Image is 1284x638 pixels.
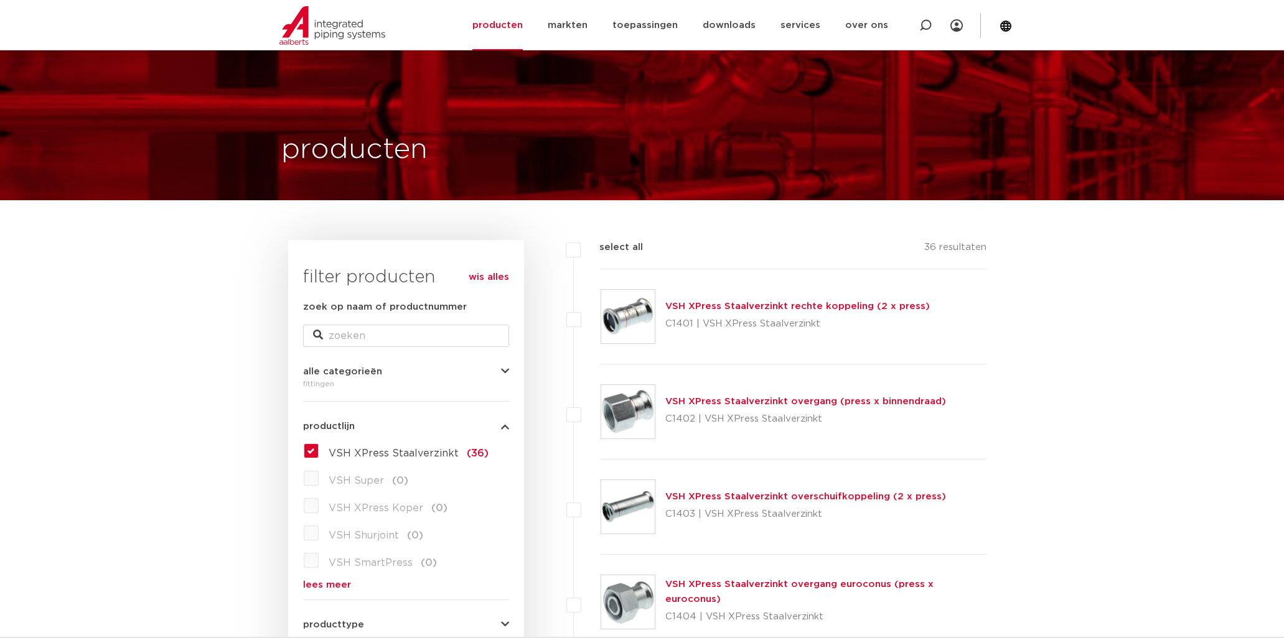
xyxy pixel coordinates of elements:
[431,503,448,513] span: (0)
[303,300,467,315] label: zoek op naam of productnummer
[467,448,489,458] span: (36)
[303,580,509,589] a: lees meer
[665,504,946,524] p: C1403 | VSH XPress Staalverzinkt
[421,558,437,568] span: (0)
[665,314,930,334] p: C1401 | VSH XPress Staalverzinkt
[407,530,423,540] span: (0)
[392,476,408,486] span: (0)
[601,575,655,629] img: Thumbnail for VSH XPress Staalverzinkt overgang euroconus (press x euroconus)
[303,376,509,391] div: fittingen
[303,367,382,376] span: alle categorieën
[665,302,930,311] a: VSH XPress Staalverzinkt rechte koppeling (2 x press)
[601,480,655,534] img: Thumbnail for VSH XPress Staalverzinkt overschuifkoppeling (2 x press)
[924,240,986,259] p: 36 resultaten
[581,240,643,255] label: select all
[329,503,423,513] span: VSH XPress Koper
[329,476,384,486] span: VSH Super
[665,397,946,406] a: VSH XPress Staalverzinkt overgang (press x binnendraad)
[303,620,509,629] button: producttype
[303,325,509,347] input: zoeken
[469,270,509,285] a: wis alles
[665,492,946,501] a: VSH XPress Staalverzinkt overschuifkoppeling (2 x press)
[329,530,399,540] span: VSH Shurjoint
[665,607,987,627] p: C1404 | VSH XPress Staalverzinkt
[601,290,655,343] img: Thumbnail for VSH XPress Staalverzinkt rechte koppeling (2 x press)
[303,422,509,431] button: productlijn
[329,448,459,458] span: VSH XPress Staalverzinkt
[665,580,934,604] a: VSH XPress Staalverzinkt overgang euroconus (press x euroconus)
[665,409,946,429] p: C1402 | VSH XPress Staalverzinkt
[329,558,413,568] span: VSH SmartPress
[303,367,509,376] button: alle categorieën
[303,620,364,629] span: producttype
[303,422,355,431] span: productlijn
[601,385,655,438] img: Thumbnail for VSH XPress Staalverzinkt overgang (press x binnendraad)
[303,265,509,290] h3: filter producten
[281,130,428,170] h1: producten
